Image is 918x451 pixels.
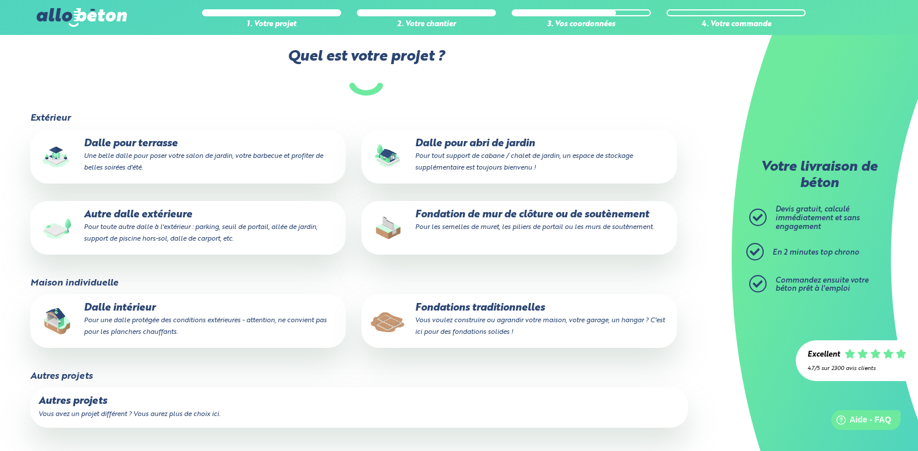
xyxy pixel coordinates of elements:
[415,317,665,336] small: Vous voulez construire ou agrandir votre maison, votre garage, un hangar ? C'est ici pour des fon...
[38,138,76,175] img: final_use.values.terrace
[84,317,327,336] small: Pour une dalle protégée des conditions extérieures - attention, ne convient pas pour les plancher...
[370,302,407,340] img: final_use.values.traditional_fundations
[37,8,126,27] img: allobéton
[667,20,806,29] div: 4. Votre commande
[38,209,76,246] img: final_use.values.outside_slab
[30,113,70,124] legend: Extérieur
[84,153,323,171] small: Une belle dalle pour poser votre salon de jardin, votre barbecue et profiter de belles soirées d'...
[38,138,338,174] p: Dalle pour terrasse
[84,224,317,242] small: Pour toute autre dalle à l'extérieur : parking, seuil de portail, allée de jardin, support de pis...
[30,371,93,382] legend: Autres projets
[415,224,654,231] small: Pour les semelles de muret, les piliers de portail ou les murs de soutènement.
[38,411,220,418] small: Vous avez un projet différent ? Vous aurez plus de choix ici.
[357,20,496,29] div: 2. Votre chantier
[415,153,633,171] small: Pour tout support de cabane / chalet de jardin, un espace de stockage supplémentaire est toujours...
[512,20,651,29] div: 3. Vos coordonnées
[38,302,76,340] img: final_use.values.inside_slab
[29,48,702,96] label: Quel est votre projet ?
[38,396,679,407] p: Autres projets
[370,302,669,338] p: Fondations traditionnelles
[370,209,407,246] img: final_use.values.closing_wall_fundation
[202,20,341,29] div: 1. Votre projet
[30,278,118,288] legend: Maison individuelle
[370,138,407,175] img: final_use.values.garden_shed
[814,406,905,438] iframe: Help widget launcher
[38,302,338,338] p: Dalle intérieur
[370,138,669,174] p: Dalle pour abri de jardin
[38,209,338,245] p: Autre dalle extérieure
[370,209,669,232] p: Fondation de mur de clôture ou de soutènement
